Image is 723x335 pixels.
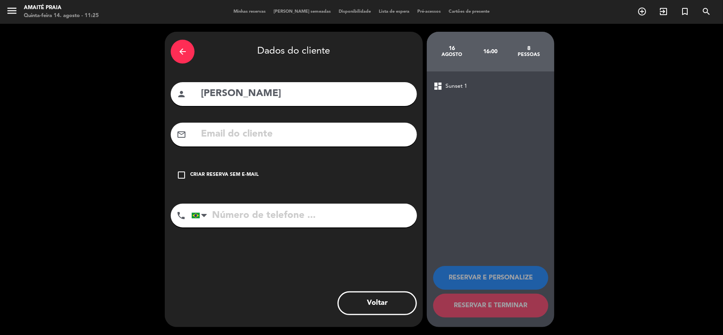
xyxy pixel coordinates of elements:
[375,10,413,14] span: Lista de espera
[433,52,471,58] div: agosto
[433,294,548,318] button: RESERVAR E TERMINAR
[337,291,417,315] button: Voltar
[176,211,186,220] i: phone
[433,45,471,52] div: 16
[433,266,548,290] button: RESERVAR E PERSONALIZE
[6,5,18,19] button: menu
[659,7,668,16] i: exit_to_app
[433,81,443,91] span: dashboard
[177,130,186,139] i: mail_outline
[702,7,711,16] i: search
[445,10,494,14] span: Cartões de presente
[510,52,548,58] div: pessoas
[510,45,548,52] div: 8
[637,7,647,16] i: add_circle_outline
[270,10,335,14] span: [PERSON_NAME] semeadas
[200,126,411,142] input: Email do cliente
[680,7,690,16] i: turned_in_not
[178,47,187,56] i: arrow_back
[229,10,270,14] span: Minhas reservas
[335,10,375,14] span: Disponibilidade
[171,38,417,65] div: Dados do cliente
[177,170,186,180] i: check_box_outline_blank
[445,82,467,91] span: Sunset 1
[6,5,18,17] i: menu
[471,38,510,65] div: 16:00
[177,89,186,99] i: person
[191,204,417,227] input: Número de telefone ...
[24,4,99,12] div: Amaité Praia
[190,171,258,179] div: Criar reserva sem e-mail
[24,12,99,20] div: Quinta-feira 14. agosto - 11:25
[413,10,445,14] span: Pré-acessos
[200,86,411,102] input: Nome do cliente
[192,204,210,227] div: Brazil (Brasil): +55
